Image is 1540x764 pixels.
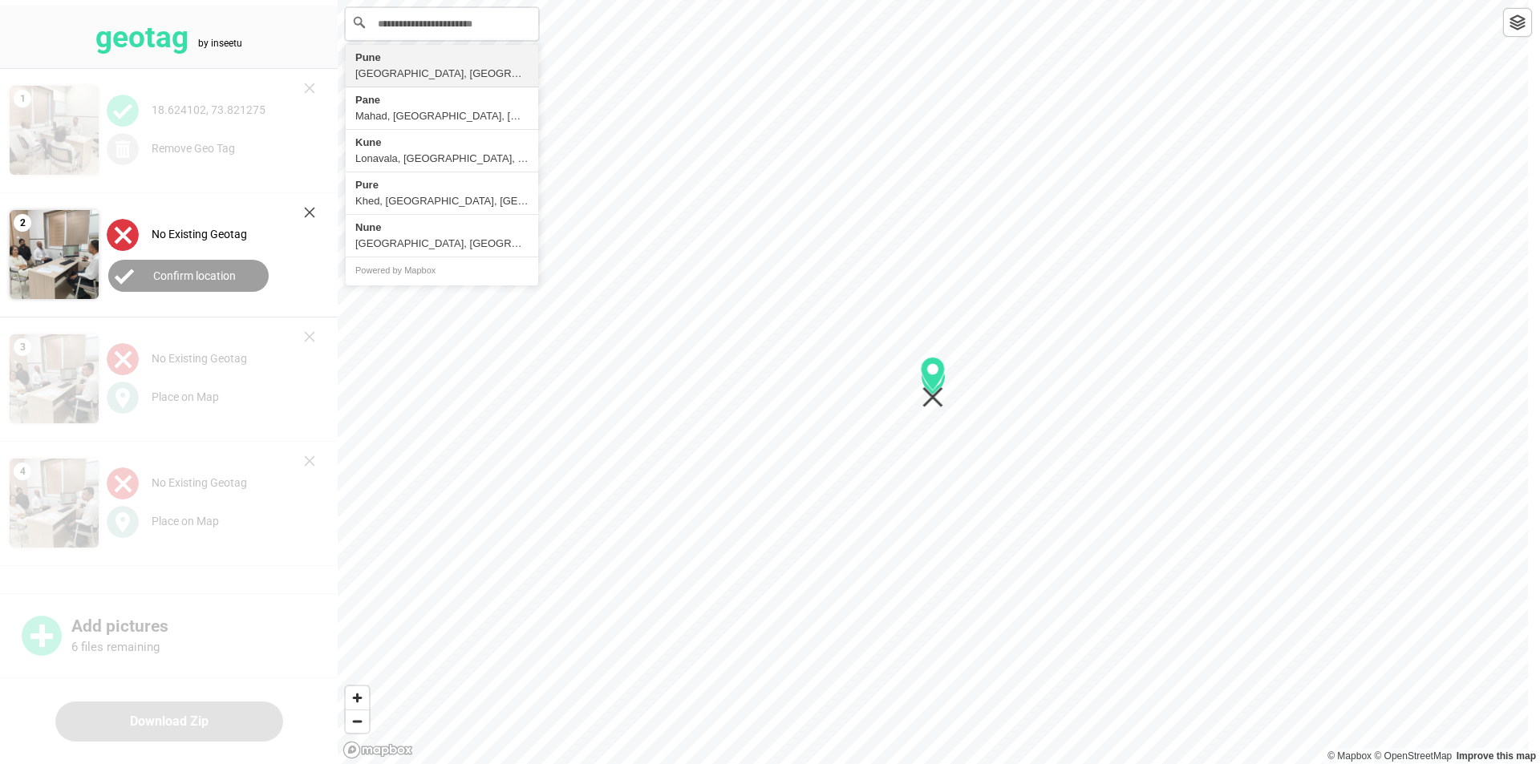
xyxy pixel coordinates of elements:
div: Pane [355,92,529,108]
a: OpenStreetMap [1374,750,1452,762]
img: uploadImagesAlt [107,219,139,251]
button: Confirm location [108,260,269,292]
a: Mapbox [1327,750,1372,762]
div: Mahad, [GEOGRAPHIC_DATA], [GEOGRAPHIC_DATA], [GEOGRAPHIC_DATA] [355,108,529,124]
tspan: geotag [95,20,188,55]
input: Search [346,8,538,40]
tspan: by inseetu [198,38,242,49]
div: [GEOGRAPHIC_DATA], [GEOGRAPHIC_DATA] [355,66,529,82]
img: 9k= [10,210,99,299]
div: Pune [355,50,529,66]
label: Confirm location [153,269,236,282]
div: Khed, [GEOGRAPHIC_DATA], [GEOGRAPHIC_DATA], [GEOGRAPHIC_DATA] [355,193,529,209]
a: Powered by Mapbox [355,265,436,275]
div: [GEOGRAPHIC_DATA], [GEOGRAPHIC_DATA], [GEOGRAPHIC_DATA], [GEOGRAPHIC_DATA] [355,236,529,252]
div: Kune [355,135,529,151]
button: Zoom out [346,709,369,733]
button: Zoom in [346,686,369,709]
div: Pure [355,177,529,193]
a: Mapbox logo [342,741,413,759]
label: No Existing Geotag [152,228,247,241]
img: cross [304,207,315,218]
div: Nune [355,220,529,236]
span: 2 [14,214,31,232]
div: Lonavala, [GEOGRAPHIC_DATA], [GEOGRAPHIC_DATA], [GEOGRAPHIC_DATA] [355,151,529,167]
a: Map feedback [1457,750,1536,762]
div: Map marker [921,357,946,408]
span: Zoom out [346,710,369,733]
img: toggleLayer [1510,14,1526,30]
